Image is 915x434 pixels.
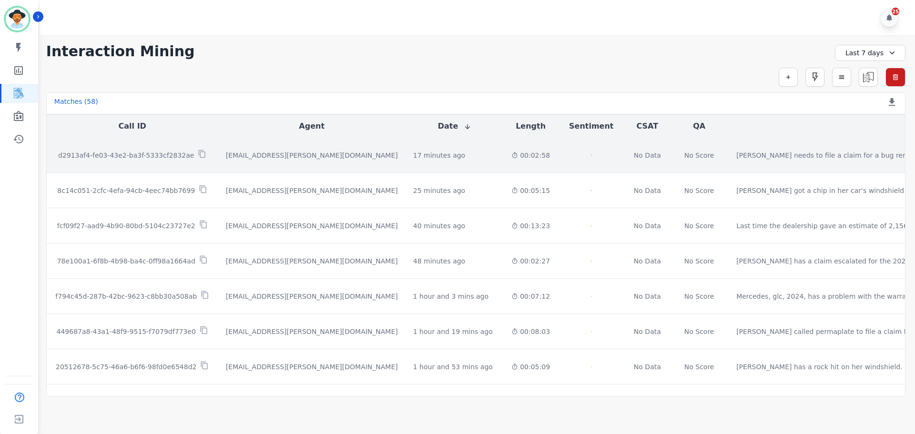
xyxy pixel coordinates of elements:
[684,256,714,266] div: No Score
[633,362,662,372] div: No Data
[569,121,613,132] button: Sentiment
[516,121,546,132] button: Length
[684,292,714,301] div: No Score
[511,327,550,336] div: 00:08:03
[413,292,488,301] div: 1 hour and 3 mins ago
[57,327,196,336] p: 449687a8-43a1-48f9-9515-f7079df773e0
[413,256,465,266] div: 48 minutes ago
[413,186,465,195] div: 25 minutes ago
[633,256,662,266] div: No Data
[119,121,146,132] button: Call ID
[299,121,325,132] button: Agent
[438,121,472,132] button: Date
[413,327,493,336] div: 1 hour and 19 mins ago
[511,362,550,372] div: 00:05:09
[57,186,195,195] p: 8c14c051-2cfc-4efa-94cb-4eec74bb7699
[684,151,714,160] div: No Score
[6,8,29,30] img: Bordered avatar
[684,221,714,231] div: No Score
[55,292,197,301] p: f794c45d-287b-42bc-9623-c8bb30a508ab
[633,221,662,231] div: No Data
[511,151,550,160] div: 00:02:58
[226,151,398,160] div: [EMAIL_ADDRESS][PERSON_NAME][DOMAIN_NAME]
[58,151,194,160] p: d2913af4-fe03-43e2-ba3f-5333cf2832ae
[226,292,398,301] div: [EMAIL_ADDRESS][PERSON_NAME][DOMAIN_NAME]
[892,8,899,15] div: 25
[56,362,196,372] p: 20512678-5c75-46a6-b6f6-98fd0e6548d2
[226,327,398,336] div: [EMAIL_ADDRESS][PERSON_NAME][DOMAIN_NAME]
[57,221,195,231] p: fcf09f27-aad9-4b90-80bd-5104c23727e2
[633,151,662,160] div: No Data
[511,292,550,301] div: 00:07:12
[46,43,195,60] h1: Interaction Mining
[684,186,714,195] div: No Score
[226,186,398,195] div: [EMAIL_ADDRESS][PERSON_NAME][DOMAIN_NAME]
[633,292,662,301] div: No Data
[226,362,398,372] div: [EMAIL_ADDRESS][PERSON_NAME][DOMAIN_NAME]
[511,186,550,195] div: 00:05:15
[633,186,662,195] div: No Data
[57,256,195,266] p: 78e100a1-6f8b-4b98-ba4c-0ff98a1664ad
[693,121,705,132] button: QA
[226,256,398,266] div: [EMAIL_ADDRESS][PERSON_NAME][DOMAIN_NAME]
[54,97,98,110] div: Matches ( 58 )
[835,45,905,61] div: Last 7 days
[511,221,550,231] div: 00:13:23
[637,121,659,132] button: CSAT
[413,362,493,372] div: 1 hour and 53 mins ago
[413,151,465,160] div: 17 minutes ago
[684,362,714,372] div: No Score
[413,221,465,231] div: 40 minutes ago
[226,221,398,231] div: [EMAIL_ADDRESS][PERSON_NAME][DOMAIN_NAME]
[511,256,550,266] div: 00:02:27
[684,327,714,336] div: No Score
[633,327,662,336] div: No Data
